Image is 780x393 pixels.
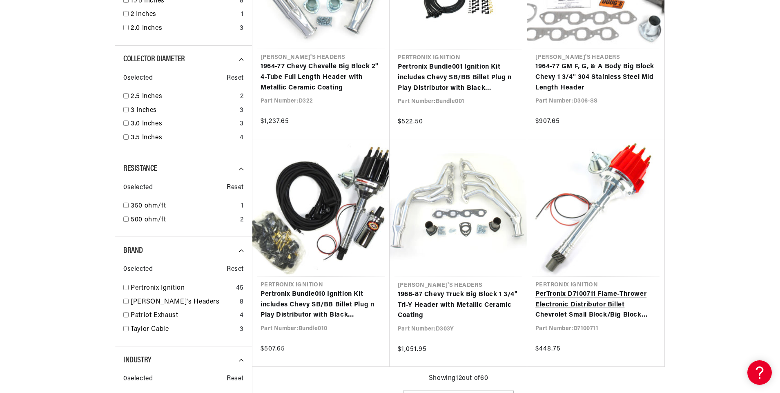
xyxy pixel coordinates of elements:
[241,9,244,20] div: 1
[240,119,244,130] div: 3
[131,92,237,102] a: 2.5 Inches
[240,324,244,335] div: 3
[429,373,488,384] span: Showing 12 out of 60
[123,247,143,255] span: Brand
[398,290,519,321] a: 1968-87 Chevy Truck Big Block 1 3/4" Tri-Y Header with Metallic Ceramic Coating
[131,105,236,116] a: 3 Inches
[131,215,237,226] a: 500 ohm/ft
[123,55,185,63] span: Collector Diameter
[227,264,244,275] span: Reset
[123,183,153,193] span: 0 selected
[535,289,656,321] a: PerTronix D7100711 Flame-Thrower Electronic Distributor Billet Chevrolet Small Block/Big Block wi...
[241,201,244,212] div: 1
[131,310,236,321] a: Patriot Exhaust
[240,215,244,226] div: 2
[227,73,244,84] span: Reset
[535,62,656,93] a: 1964-77 GM F, G, & A Body Big Block Chevy 1 3/4" 304 Stainless Steel Mid Length Header
[227,183,244,193] span: Reset
[131,9,238,20] a: 2 Inches
[131,283,233,294] a: Pertronix Ignition
[123,165,157,173] span: Resistance
[131,201,238,212] a: 350 ohm/ft
[236,283,244,294] div: 45
[240,297,244,308] div: 8
[131,119,236,130] a: 3.0 Inches
[123,73,153,84] span: 0 selected
[261,62,381,93] a: 1964-77 Chevy Chevelle Big Block 2" 4-Tube Full Length Header with Metallic Ceramic Coating
[240,310,244,321] div: 4
[131,297,236,308] a: [PERSON_NAME]'s Headers
[131,324,236,335] a: Taylor Cable
[123,374,153,384] span: 0 selected
[240,23,244,34] div: 3
[123,264,153,275] span: 0 selected
[240,133,244,143] div: 4
[131,23,236,34] a: 2.0 Inches
[240,105,244,116] div: 3
[261,289,381,321] a: Pertronix Bundle010 Ignition Kit includes Chevy SB/BB Billet Plug n Play Distributor with Black [...
[240,92,244,102] div: 2
[398,62,519,94] a: Pertronix Bundle001 Ignition Kit includes Chevy SB/BB Billet Plug n Play Distributor with Black [...
[131,133,236,143] a: 3.5 Inches
[123,356,152,364] span: Industry
[227,374,244,384] span: Reset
